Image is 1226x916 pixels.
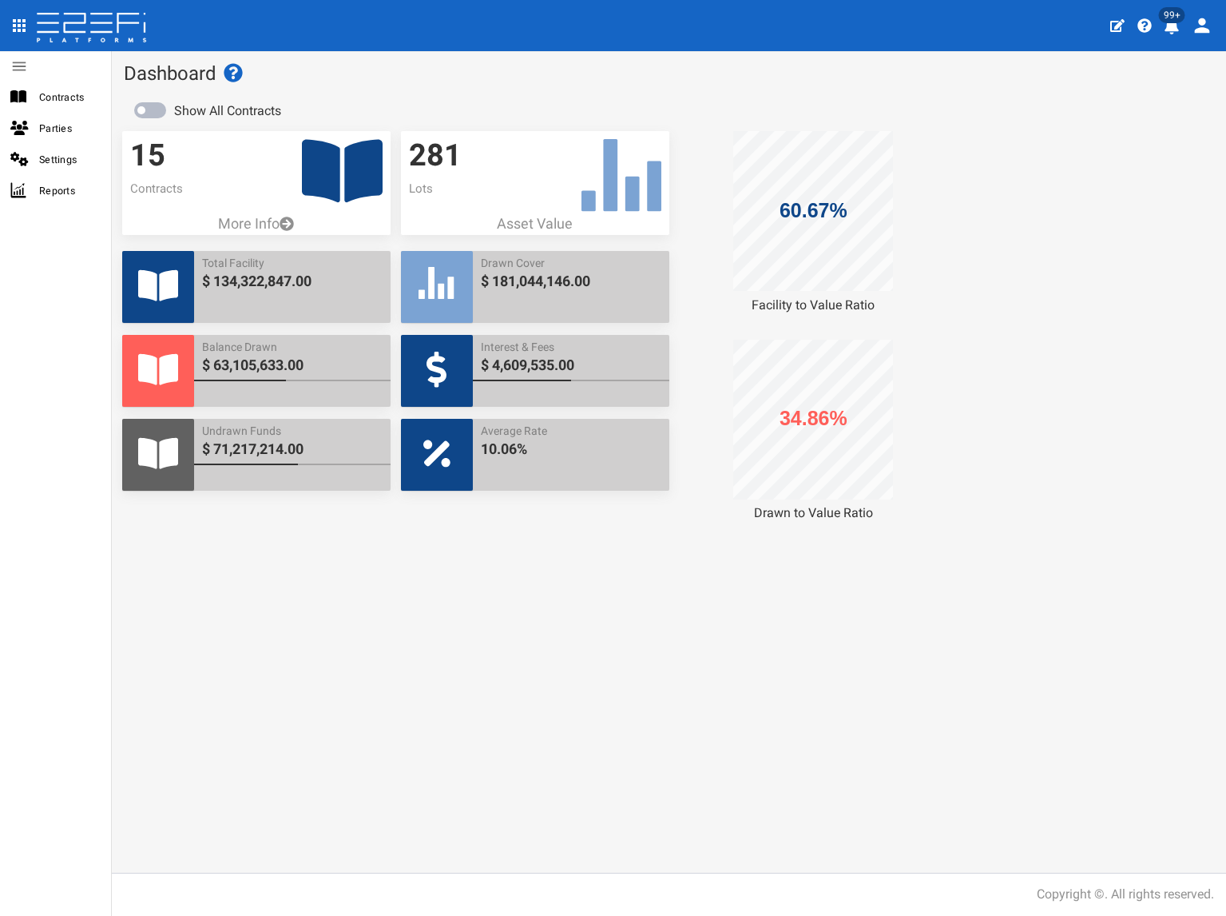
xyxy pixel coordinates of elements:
div: Copyright ©. All rights reserved. [1037,886,1214,904]
span: Undrawn Funds [202,423,383,439]
p: Lots [409,181,661,197]
span: Contracts [39,88,98,106]
span: $ 63,105,633.00 [202,355,383,376]
span: $ 181,044,146.00 [481,271,661,292]
span: Reports [39,181,98,200]
span: $ 134,322,847.00 [202,271,383,292]
span: Balance Drawn [202,339,383,355]
span: Drawn Cover [481,255,661,271]
p: Asset Value [401,213,669,234]
div: Drawn to Value Ratio [679,504,947,523]
label: Show All Contracts [174,102,281,121]
span: Total Facility [202,255,383,271]
div: Facility to Value Ratio [679,297,947,315]
span: $ 4,609,535.00 [481,355,661,376]
span: Interest & Fees [481,339,661,355]
span: Average Rate [481,423,661,439]
h3: 15 [130,139,383,173]
h3: 281 [409,139,661,173]
span: Settings [39,150,98,169]
h1: Dashboard [124,63,1214,84]
span: $ 71,217,214.00 [202,439,383,460]
p: Contracts [130,181,383,197]
span: 10.06% [481,439,661,460]
a: More Info [122,213,391,234]
span: Parties [39,119,98,137]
